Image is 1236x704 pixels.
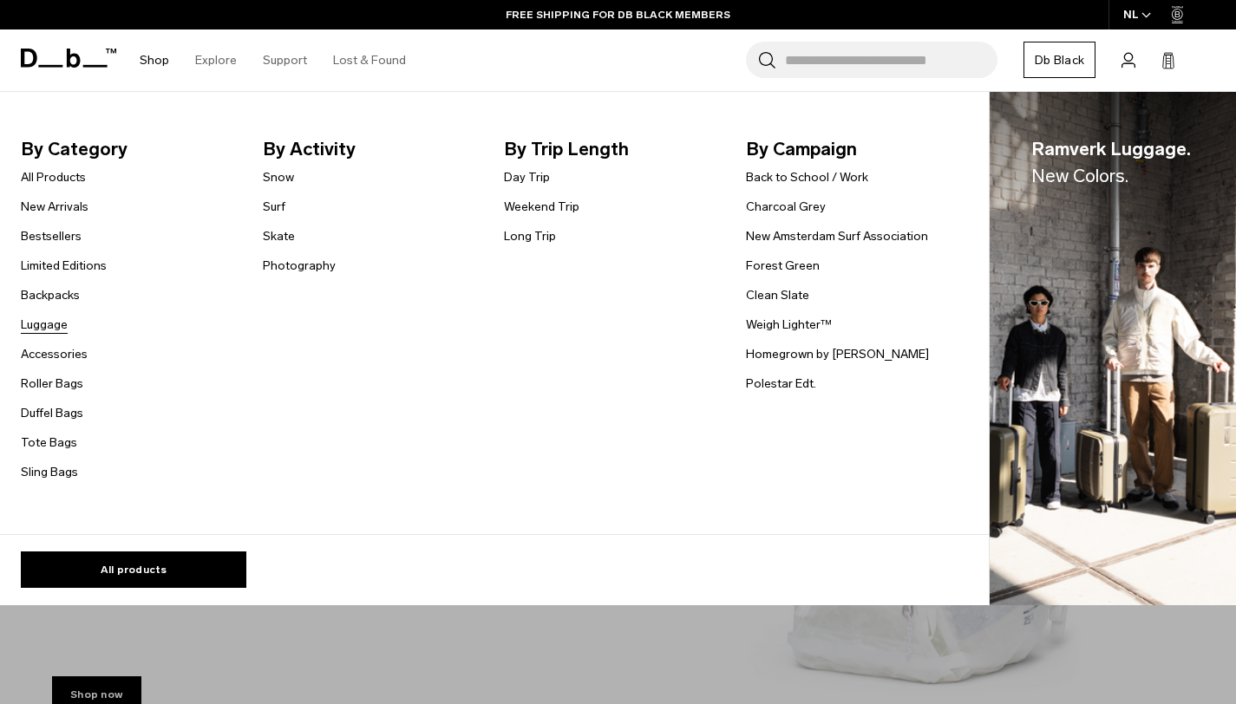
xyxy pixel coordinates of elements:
[21,227,82,245] a: Bestsellers
[746,135,960,163] span: By Campaign
[746,168,868,186] a: Back to School / Work
[263,29,307,91] a: Support
[195,29,237,91] a: Explore
[127,29,419,91] nav: Main Navigation
[504,135,718,163] span: By Trip Length
[1031,135,1191,190] span: Ramverk Luggage.
[21,316,68,334] a: Luggage
[746,375,816,393] a: Polestar Edt.
[21,135,235,163] span: By Category
[263,135,477,163] span: By Activity
[746,198,826,216] a: Charcoal Grey
[21,404,83,422] a: Duffel Bags
[506,7,730,23] a: FREE SHIPPING FOR DB BLACK MEMBERS
[21,198,88,216] a: New Arrivals
[263,168,294,186] a: Snow
[746,257,820,275] a: Forest Green
[990,92,1236,606] a: Ramverk Luggage.New Colors. Db
[140,29,169,91] a: Shop
[746,227,928,245] a: New Amsterdam Surf Association
[263,227,295,245] a: Skate
[333,29,406,91] a: Lost & Found
[504,227,556,245] a: Long Trip
[21,433,77,452] a: Tote Bags
[990,92,1236,606] img: Db
[504,168,550,186] a: Day Trip
[21,345,88,363] a: Accessories
[21,257,107,275] a: Limited Editions
[263,198,285,216] a: Surf
[263,257,336,275] a: Photography
[746,316,832,334] a: Weigh Lighter™
[504,198,579,216] a: Weekend Trip
[21,463,78,481] a: Sling Bags
[746,345,929,363] a: Homegrown by [PERSON_NAME]
[746,286,809,304] a: Clean Slate
[1023,42,1095,78] a: Db Black
[1031,165,1128,186] span: New Colors.
[21,551,246,588] a: All products
[21,168,86,186] a: All Products
[21,375,83,393] a: Roller Bags
[21,286,80,304] a: Backpacks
